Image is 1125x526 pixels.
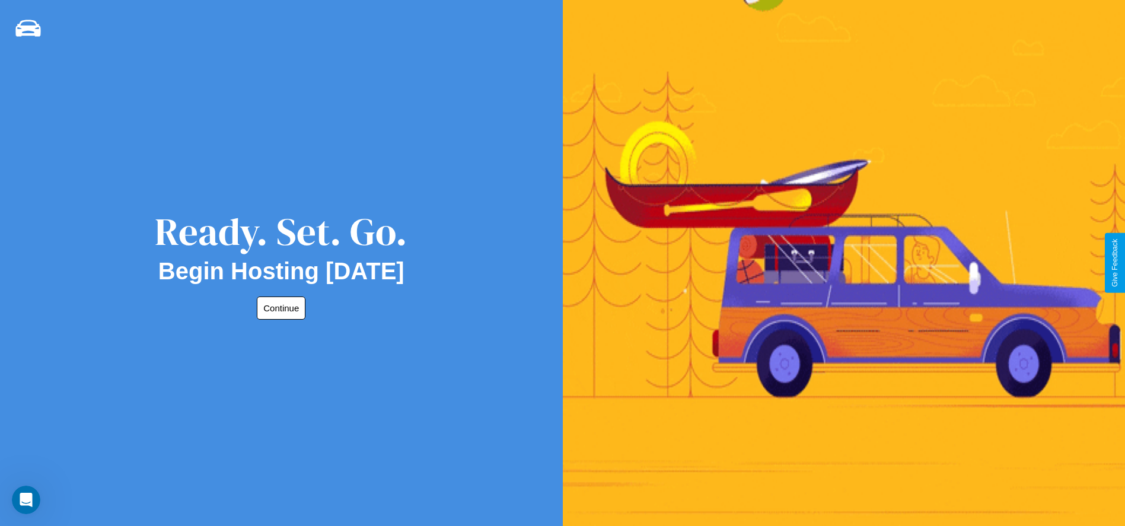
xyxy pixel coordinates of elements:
[12,486,40,514] iframe: Intercom live chat
[158,258,404,285] h2: Begin Hosting [DATE]
[1111,239,1119,287] div: Give Feedback
[155,205,407,258] div: Ready. Set. Go.
[257,297,305,320] button: Continue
